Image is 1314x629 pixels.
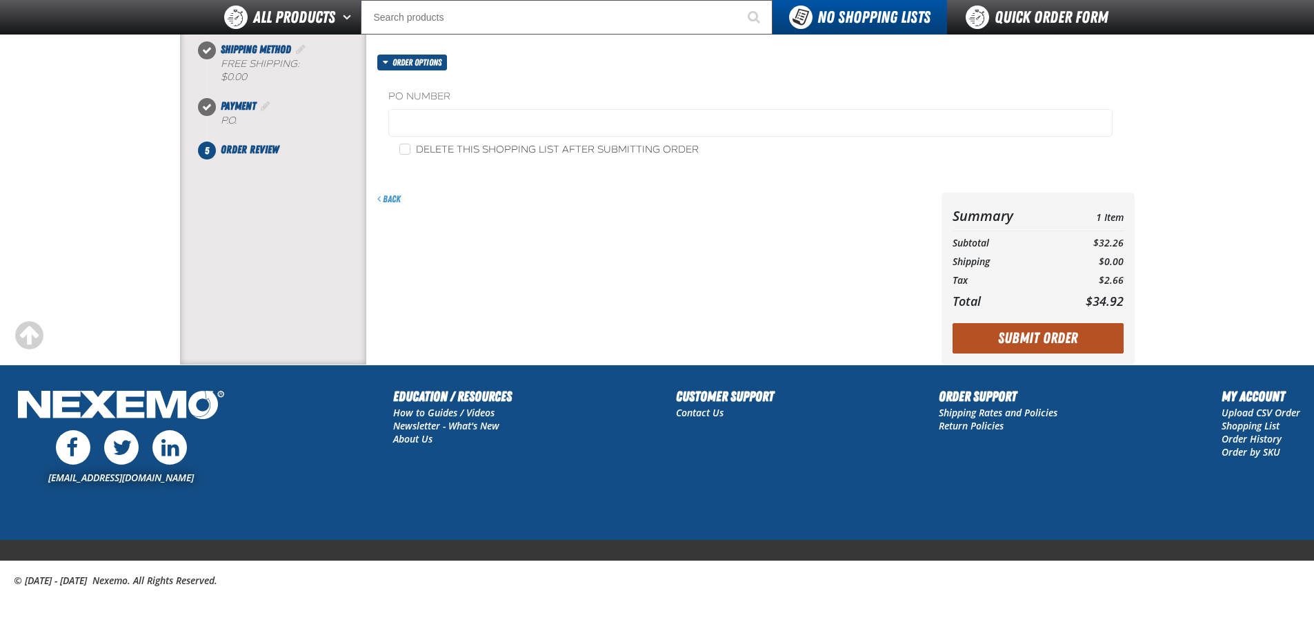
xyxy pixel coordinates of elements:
img: Nexemo Logo [14,386,228,427]
a: Return Policies [939,419,1004,432]
label: Delete this shopping list after submitting order [399,144,699,157]
a: Edit Payment [259,99,272,113]
div: Scroll to the top [14,320,44,351]
h2: Customer Support [676,386,774,407]
a: Edit Shipping Method [294,43,308,56]
span: Order Review [221,143,279,156]
th: Tax [953,271,1058,290]
h2: Education / Resources [393,386,512,407]
a: About Us [393,432,432,445]
th: Shipping [953,253,1058,271]
span: Order options [392,55,447,70]
a: Order by SKU [1222,445,1280,458]
input: Delete this shopping list after submitting order [399,144,410,155]
label: PO Number [388,90,1113,104]
a: Newsletter - What's New [393,419,499,432]
button: Submit Order [953,323,1124,354]
th: Subtotal [953,234,1058,253]
li: Order Review. Step 5 of 5. Not Completed [207,142,366,158]
span: 5 [198,142,216,159]
td: $32.26 [1057,234,1123,253]
th: Total [953,290,1058,312]
a: Back [377,193,401,204]
span: Payment [221,99,256,113]
span: $34.92 [1086,293,1124,309]
td: $2.66 [1057,271,1123,290]
button: Order options [377,55,448,70]
span: Shipping Method [221,43,291,56]
th: Summary [953,204,1058,228]
strong: $0.00 [221,71,247,83]
a: How to Guides / Videos [393,406,495,419]
a: Upload CSV Order [1222,406,1300,419]
h2: Order Support [939,386,1057,407]
span: All Products [253,5,335,30]
div: Free Shipping: [221,58,366,84]
span: No Shopping Lists [817,8,930,27]
li: Shipping Method. Step 3 of 5. Completed [207,41,366,98]
a: Shipping Rates and Policies [939,406,1057,419]
div: P.O. [221,115,366,128]
h2: My Account [1222,386,1300,407]
a: [EMAIL_ADDRESS][DOMAIN_NAME] [48,471,194,484]
li: Payment. Step 4 of 5. Completed [207,98,366,142]
td: 1 Item [1057,204,1123,228]
a: Shopping List [1222,419,1280,432]
a: Contact Us [676,406,724,419]
a: Order History [1222,432,1282,445]
td: $0.00 [1057,253,1123,271]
